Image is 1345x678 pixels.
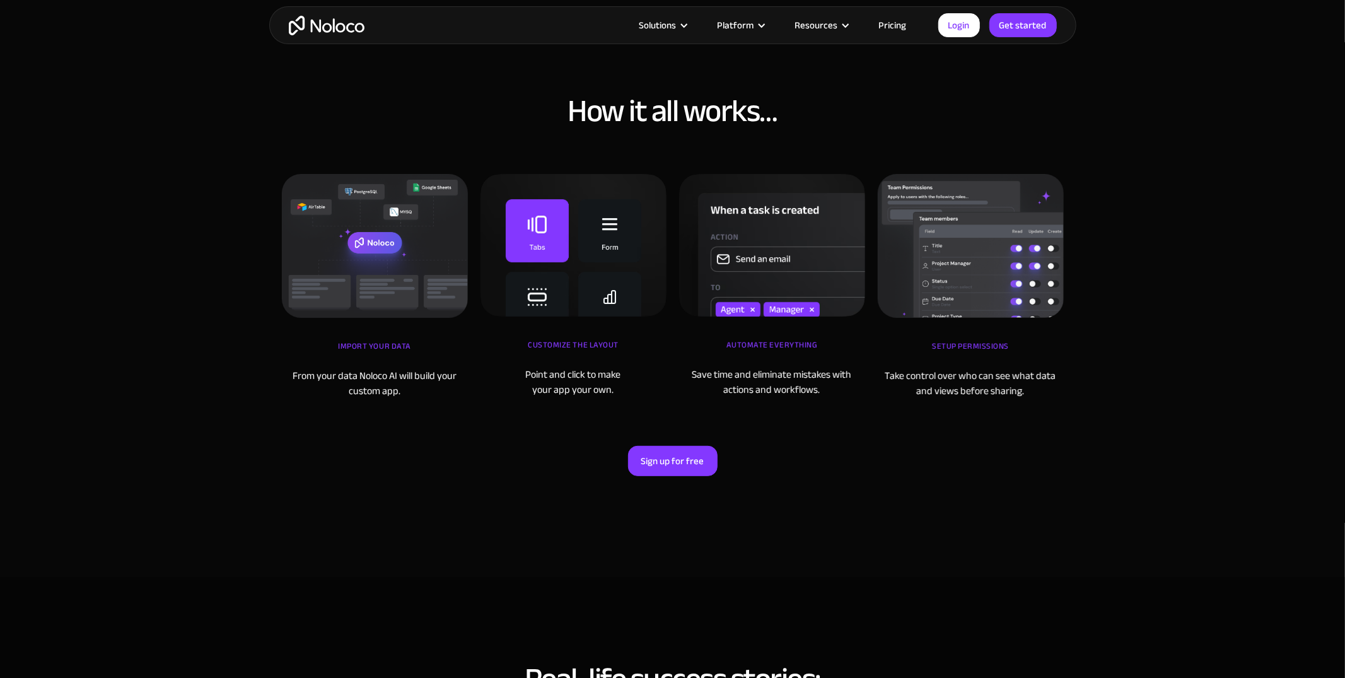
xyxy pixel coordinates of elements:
[679,336,865,367] div: Automate Everything
[480,367,667,397] div: Point and click to make your app your own.
[718,17,754,33] div: Platform
[624,17,702,33] div: Solutions
[863,17,923,33] a: Pricing
[639,17,677,33] div: Solutions
[282,95,1064,127] h2: How it all works…
[989,13,1057,37] a: Get started
[679,367,865,397] div: Save time and eliminate mistakes with actions and workflows.
[628,446,718,476] a: Sign up for free
[282,368,468,399] div: From your data Noloco AI will build your custom app.
[795,17,838,33] div: Resources
[289,16,364,35] a: home
[779,17,863,33] div: Resources
[702,17,779,33] div: Platform
[282,337,468,368] div: iMPORT YOUR DATA
[878,368,1064,399] div: Take control over who can see what data and views before sharing.
[878,337,1064,368] div: Setup Permissions
[938,13,980,37] a: Login
[480,336,667,367] div: Customize the layout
